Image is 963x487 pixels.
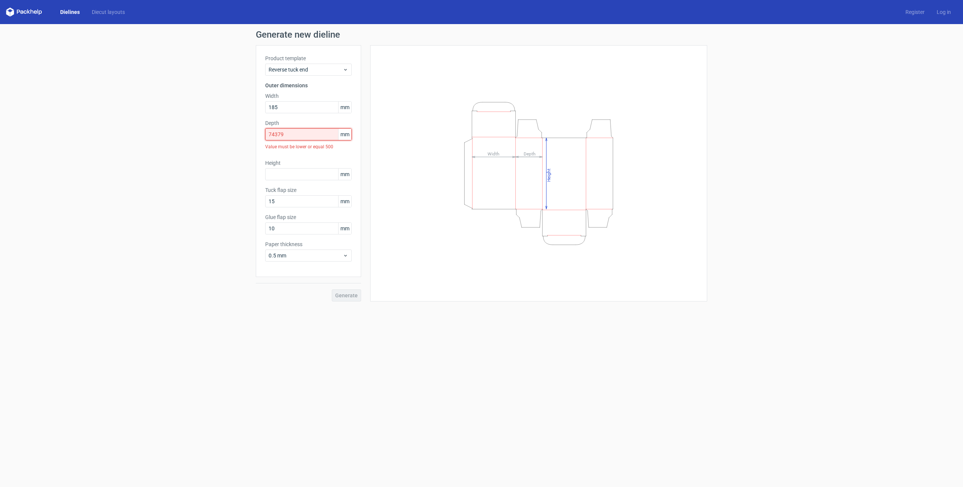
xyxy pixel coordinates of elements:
h3: Outer dimensions [265,82,352,89]
span: mm [338,129,351,140]
span: 0.5 mm [269,252,343,259]
tspan: Width [488,151,500,156]
span: Reverse tuck end [269,66,343,73]
label: Height [265,159,352,167]
a: Diecut layouts [86,8,131,16]
label: Tuck flap size [265,186,352,194]
tspan: Depth [524,151,536,156]
label: Depth [265,119,352,127]
a: Log in [931,8,957,16]
span: mm [338,196,351,207]
span: mm [338,169,351,180]
label: Paper thickness [265,240,352,248]
span: mm [338,102,351,113]
label: Width [265,92,352,100]
h1: Generate new dieline [256,30,707,39]
span: mm [338,223,351,234]
a: Dielines [54,8,86,16]
label: Glue flap size [265,213,352,221]
a: Register [899,8,931,16]
label: Product template [265,55,352,62]
div: Value must be lower or equal 500 [265,140,352,153]
tspan: Height [546,168,551,181]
